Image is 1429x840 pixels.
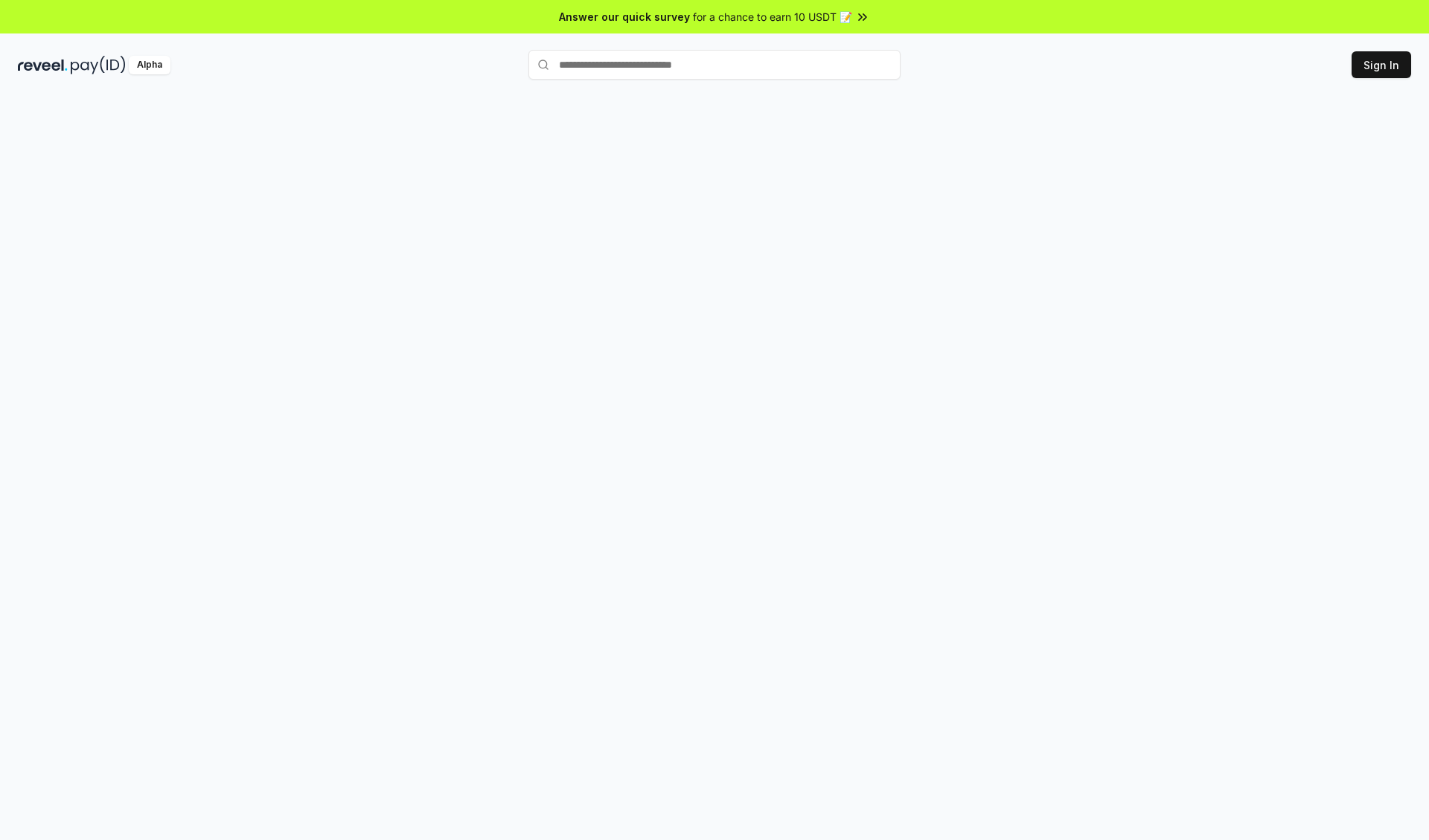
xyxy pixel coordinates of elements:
button: Sign In [1352,51,1411,78]
img: reveel_dark [18,56,68,74]
img: pay_id [71,56,126,74]
span: for a chance to earn 10 USDT 📝 [693,9,852,25]
span: Answer our quick survey [559,9,690,25]
div: Alpha [129,56,170,74]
